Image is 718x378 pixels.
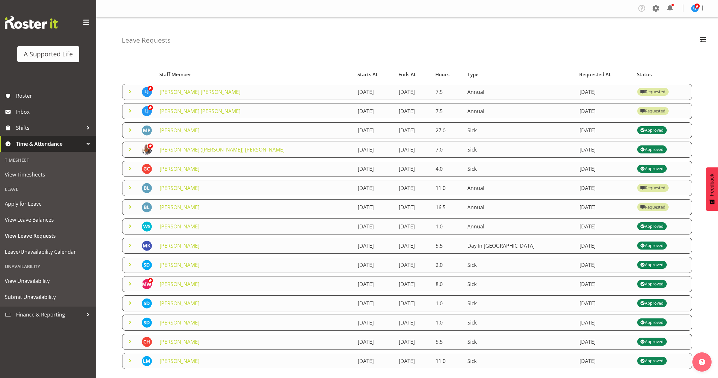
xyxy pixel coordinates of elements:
[354,334,395,350] td: [DATE]
[432,103,464,119] td: 7.5
[5,231,91,241] span: View Leave Requests
[354,122,395,138] td: [DATE]
[395,257,432,273] td: [DATE]
[142,221,152,232] img: whitlee-steadman11010.jpg
[576,315,633,331] td: [DATE]
[395,238,432,254] td: [DATE]
[432,276,464,292] td: 8.0
[395,276,432,292] td: [DATE]
[640,88,665,96] div: Requested
[576,84,633,100] td: [DATE]
[160,300,199,307] a: [PERSON_NAME]
[576,103,633,119] td: [DATE]
[354,315,395,331] td: [DATE]
[395,180,432,196] td: [DATE]
[142,260,152,270] img: skylah-davidson11566.jpg
[354,161,395,177] td: [DATE]
[5,276,91,286] span: View Unavailability
[640,127,664,134] div: Approved
[432,353,464,369] td: 11.0
[640,184,665,192] div: Requested
[160,185,199,192] a: [PERSON_NAME]
[160,319,199,326] a: [PERSON_NAME]
[354,218,395,234] td: [DATE]
[640,107,665,115] div: Requested
[2,244,95,260] a: Leave/Unavailability Calendar
[640,280,664,288] div: Approved
[354,180,395,196] td: [DATE]
[354,276,395,292] td: [DATE]
[5,170,91,179] span: View Timesheets
[142,125,152,136] img: maara-pokia5853.jpg
[142,241,152,251] img: monique-koolaard9610.jpg
[16,123,83,133] span: Shifts
[576,353,633,369] td: [DATE]
[432,218,464,234] td: 1.0
[463,122,575,138] td: Sick
[432,122,464,138] td: 27.0
[432,84,464,100] td: 7.5
[16,310,83,319] span: Finance & Reporting
[354,142,395,158] td: [DATE]
[395,103,432,119] td: [DATE]
[640,319,664,326] div: Approved
[706,167,718,211] button: Feedback - Show survey
[576,199,633,215] td: [DATE]
[576,218,633,234] td: [DATE]
[395,353,432,369] td: [DATE]
[463,315,575,331] td: Sick
[640,146,664,153] div: Approved
[2,183,95,196] div: Leave
[160,146,285,153] a: [PERSON_NAME] ([PERSON_NAME]) [PERSON_NAME]
[2,273,95,289] a: View Unavailability
[160,281,199,288] a: [PERSON_NAME]
[432,238,464,254] td: 5.5
[160,338,199,345] a: [PERSON_NAME]
[395,334,432,350] td: [DATE]
[142,144,152,155] img: matt-tauia391558b3c1f24170e00c45bc01125cb8.png
[463,353,575,369] td: Sick
[142,356,152,366] img: lauren-moult10139.jpg
[142,337,152,347] img: chloe-harris11174.jpg
[142,164,152,174] img: gabriella-crozier11172.jpg
[16,91,93,101] span: Roster
[640,357,664,365] div: Approved
[2,196,95,212] a: Apply for Leave
[354,199,395,215] td: [DATE]
[354,238,395,254] td: [DATE]
[142,279,152,289] img: maria-wood10195.jpg
[709,174,715,196] span: Feedback
[160,357,199,365] a: [PERSON_NAME]
[160,242,199,249] a: [PERSON_NAME]
[398,71,416,78] span: Ends At
[432,142,464,158] td: 7.0
[5,247,91,257] span: Leave/Unavailability Calendar
[395,295,432,311] td: [DATE]
[142,298,152,308] img: skylah-davidson11566.jpg
[463,238,575,254] td: Day In [GEOGRAPHIC_DATA]
[160,261,199,268] a: [PERSON_NAME]
[432,199,464,215] td: 16.5
[160,88,240,95] a: [PERSON_NAME] [PERSON_NAME]
[463,142,575,158] td: Sick
[432,295,464,311] td: 1.0
[463,334,575,350] td: Sick
[142,183,152,193] img: bronwyn-lucas5845.jpg
[467,71,479,78] span: Type
[142,106,152,116] img: linda-jade-johnston8788.jpg
[432,257,464,273] td: 2.0
[576,161,633,177] td: [DATE]
[435,71,449,78] span: Hours
[640,261,664,269] div: Approved
[354,353,395,369] td: [DATE]
[576,180,633,196] td: [DATE]
[696,33,710,47] button: Filter Employees
[463,161,575,177] td: Sick
[354,295,395,311] td: [DATE]
[576,276,633,292] td: [DATE]
[16,107,93,117] span: Inbox
[640,165,664,173] div: Approved
[395,84,432,100] td: [DATE]
[24,49,73,59] div: A Supported Life
[395,142,432,158] td: [DATE]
